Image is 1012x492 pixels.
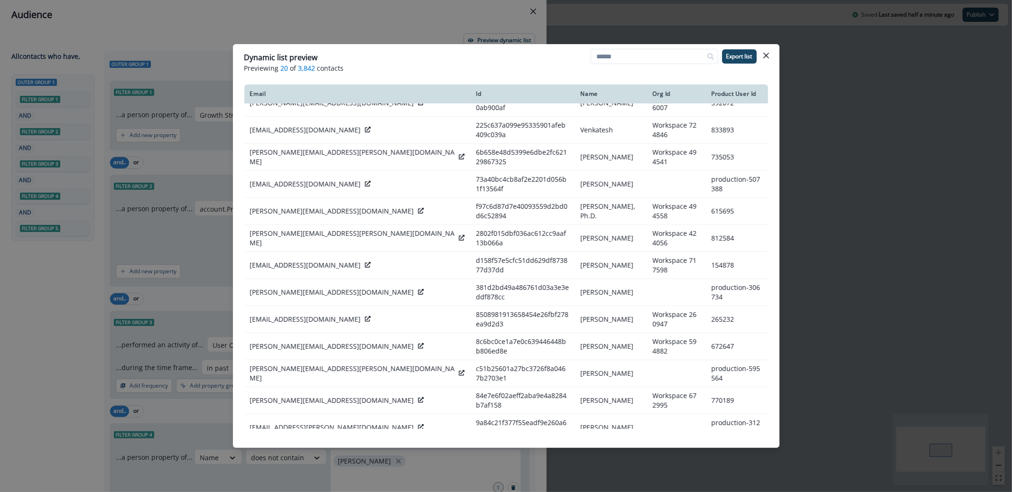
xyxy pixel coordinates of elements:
button: Export list [722,49,757,64]
p: [PERSON_NAME][EMAIL_ADDRESS][DOMAIN_NAME] [250,342,414,351]
td: 8c6bc0ce1a7e0c639446448bb806ed8e [470,333,575,360]
td: c51b25601a27bc3726f8a0467b2703e1 [470,360,575,387]
td: 381d2bd49a486761d03a3e3eddf878cc [470,279,575,306]
p: [PERSON_NAME][EMAIL_ADDRESS][DOMAIN_NAME] [250,206,414,216]
td: [PERSON_NAME] [575,144,647,171]
td: f97c6d87d7e40093559d2bd0d6c52894 [470,198,575,225]
td: Workspace 594882 [647,333,706,360]
p: [PERSON_NAME][EMAIL_ADDRESS][DOMAIN_NAME] [250,288,414,297]
td: 154878 [706,252,768,279]
p: [EMAIL_ADDRESS][DOMAIN_NAME] [250,315,361,324]
td: Workspace 424056 [647,225,706,252]
td: d158f57e5cfc51dd629df873877d37dd [470,252,575,279]
span: 3,842 [298,63,316,73]
td: [PERSON_NAME] [575,333,647,360]
td: Workspace 494558 [647,198,706,225]
p: Previewing of contacts [244,63,768,73]
p: Dynamic list preview [244,52,318,63]
td: 265232 [706,306,768,333]
p: [EMAIL_ADDRESS][DOMAIN_NAME] [250,179,361,189]
p: [EMAIL_ADDRESS][PERSON_NAME][DOMAIN_NAME] [250,423,414,432]
td: Workspace 672995 [647,387,706,414]
td: production-595564 [706,360,768,387]
td: 225c637a099e95335901afeb409c039a [470,117,575,144]
td: 735053 [706,144,768,171]
td: 672647 [706,333,768,360]
td: [PERSON_NAME], Ph.D. [575,198,647,225]
td: 6b658e48d5399e6dbe2fc62129867325 [470,144,575,171]
td: production-507388 [706,171,768,198]
td: [PERSON_NAME] [575,360,647,387]
td: [PERSON_NAME] [575,252,647,279]
div: Name [581,90,641,98]
td: [PERSON_NAME] [575,171,647,198]
td: 73a40bc4cb8af2e2201d056b1f13564f [470,171,575,198]
p: [EMAIL_ADDRESS][DOMAIN_NAME] [250,260,361,270]
td: [PERSON_NAME] [575,414,647,441]
div: Id [476,90,569,98]
td: 615695 [706,198,768,225]
td: Workspace 494541 [647,144,706,171]
div: Org Id [652,90,700,98]
td: production-306734 [706,279,768,306]
span: 20 [281,63,288,73]
td: [PERSON_NAME] [575,225,647,252]
td: [PERSON_NAME] [575,306,647,333]
td: production-312637 [706,414,768,441]
td: Workspace 717598 [647,252,706,279]
td: 770189 [706,387,768,414]
td: 812584 [706,225,768,252]
td: 9a84c21f377f55eadf9e260a6bafc985 [470,414,575,441]
p: [PERSON_NAME][EMAIL_ADDRESS][PERSON_NAME][DOMAIN_NAME] [250,364,455,383]
td: 833893 [706,117,768,144]
div: Email [250,90,465,98]
div: Product User Id [711,90,762,98]
td: [PERSON_NAME] [575,387,647,414]
p: [PERSON_NAME][EMAIL_ADDRESS][PERSON_NAME][DOMAIN_NAME] [250,229,455,248]
td: Venkatesh [575,117,647,144]
p: [EMAIL_ADDRESS][DOMAIN_NAME] [250,125,361,135]
p: [PERSON_NAME][EMAIL_ADDRESS][PERSON_NAME][DOMAIN_NAME] [250,148,455,167]
td: 84e7e6f02aeff2aba9e4a8284b7af158 [470,387,575,414]
p: Export list [726,53,752,60]
td: [PERSON_NAME] [575,279,647,306]
button: Close [759,48,774,63]
p: [PERSON_NAME][EMAIL_ADDRESS][DOMAIN_NAME] [250,396,414,405]
td: 8508981913658454e26fbf278ea9d2d3 [470,306,575,333]
td: Workspace 260947 [647,306,706,333]
td: 2802f015dbf036ac612cc9aaf13b066a [470,225,575,252]
td: Workspace 724846 [647,117,706,144]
